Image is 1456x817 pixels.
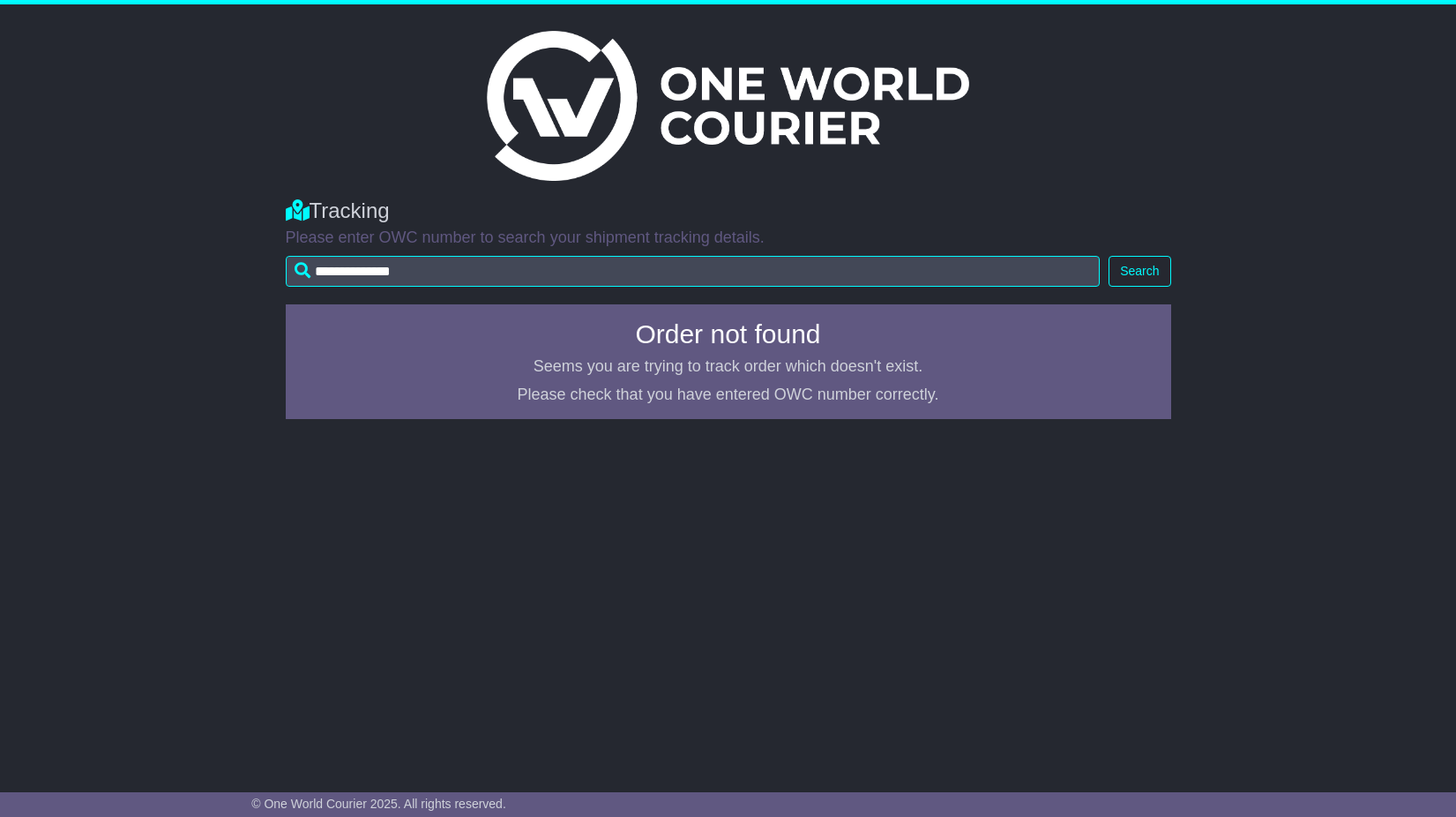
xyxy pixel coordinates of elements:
div: Tracking [286,199,1171,224]
h4: Order not found [296,319,1161,349]
p: Please enter OWC number to search your shipment tracking details. [286,229,1171,248]
p: Seems you are trying to track order which doesn't exist. [296,357,1161,377]
span: © One World Courier 2025. All rights reserved. [251,797,506,811]
button: Search [1109,256,1170,287]
p: Please check that you have entered OWC number correctly. [296,386,1161,405]
img: Light [487,31,968,181]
